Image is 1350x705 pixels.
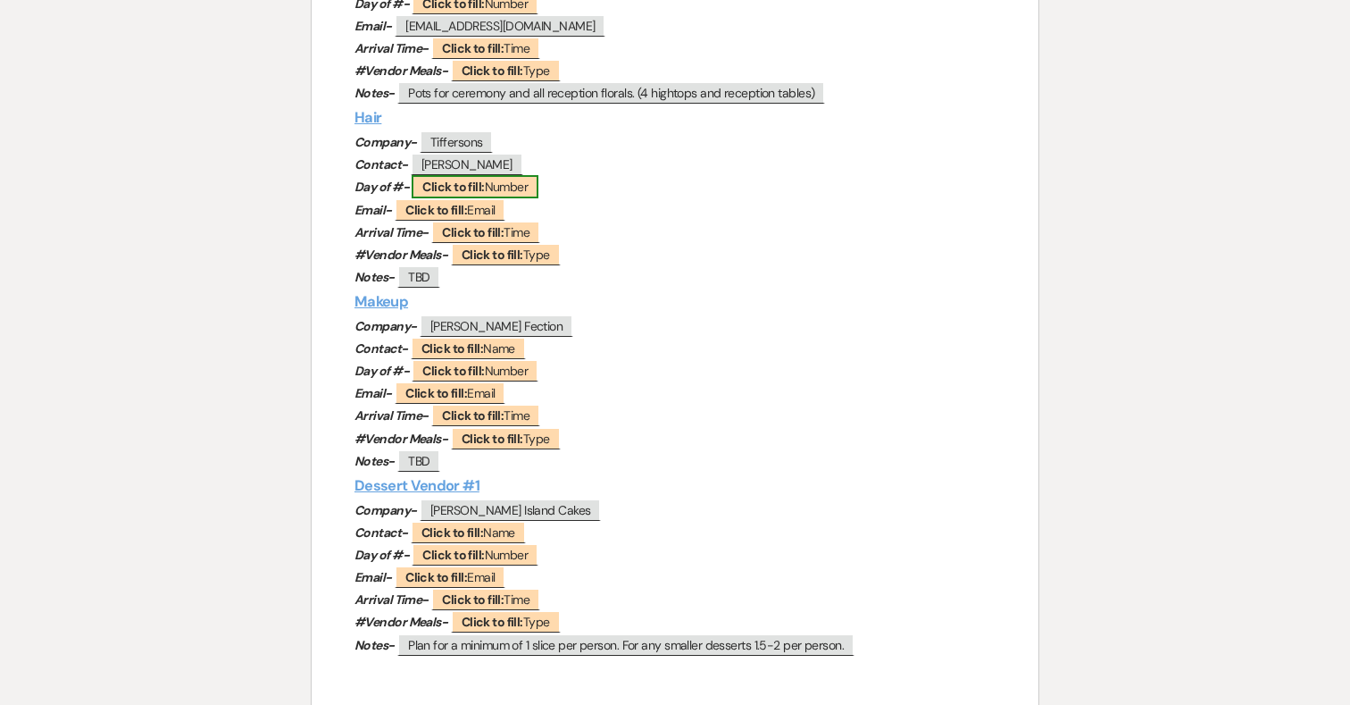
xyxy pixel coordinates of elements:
[462,614,523,630] b: Click to fill:
[354,292,408,311] u: Makeup
[462,63,523,79] b: Click to fill:
[397,81,825,104] span: Pots for ceremony and all reception florals. (4 hightops and reception tables)
[354,385,392,401] em: Email-
[354,108,381,127] u: Hair
[420,499,601,521] span: [PERSON_NAME] Island Cakes
[354,134,417,150] em: Company-
[354,156,408,172] em: Contact-
[412,359,538,382] span: Number
[462,247,523,263] b: Click to fill:
[405,202,467,218] b: Click to fill:
[462,431,523,447] b: Click to fill:
[354,269,395,285] em: Notes-
[442,592,504,608] b: Click to fill:
[412,543,538,566] span: Number
[354,407,429,424] em: Arrival Time-
[422,547,484,563] b: Click to fill:
[451,59,561,81] span: Type
[431,404,540,426] span: Time
[395,14,605,37] span: [EMAIL_ADDRESS][DOMAIN_NAME]
[395,198,505,221] span: Email
[354,363,409,379] em: Day of #-
[397,634,854,656] span: Plan for a minimum of 1 slice per person. For any smaller desserts 1.5-2 per person.
[354,202,392,218] em: Email-
[442,224,504,240] b: Click to fill:
[422,363,484,379] b: Click to fill:
[354,247,447,263] em: #Vendor Meals-
[405,569,467,585] b: Click to fill:
[354,63,447,79] em: #Vendor Meals-
[354,318,417,334] em: Company-
[354,340,408,357] em: Contact-
[431,221,540,243] span: Time
[354,431,447,447] em: #Vendor Meals-
[411,153,523,175] span: [PERSON_NAME]
[420,315,573,337] span: [PERSON_NAME] Fection
[397,265,440,288] span: TBD
[431,588,540,610] span: Time
[354,592,429,608] em: Arrival Time-
[354,476,479,495] u: Dessert Vendor #1
[411,521,526,543] span: Name
[354,18,392,34] em: Email-
[421,340,483,357] b: Click to fill:
[354,224,429,240] em: Arrival Time-
[395,566,505,588] span: Email
[412,175,538,198] span: Number
[431,37,540,59] span: Time
[354,569,392,585] em: Email-
[354,502,417,518] em: Company-
[354,453,395,469] em: Notes-
[354,179,409,195] em: Day of #-
[397,449,440,472] span: TBD
[354,85,395,101] em: Notes-
[354,547,409,563] em: Day of #-
[354,614,447,630] em: #Vendor Meals-
[442,407,504,424] b: Click to fill:
[420,130,493,153] span: Tiffersons
[354,637,395,653] em: Notes-
[451,243,561,265] span: Type
[451,610,561,633] span: Type
[354,40,429,56] em: Arrival Time-
[442,40,504,56] b: Click to fill:
[395,382,505,404] span: Email
[422,179,484,195] b: Click to fill:
[354,525,408,541] em: Contact-
[421,525,483,541] b: Click to fill:
[405,385,467,401] b: Click to fill:
[411,337,526,359] span: Name
[451,427,561,449] span: Type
